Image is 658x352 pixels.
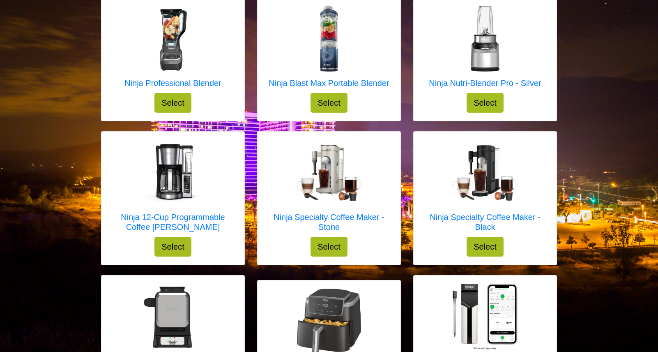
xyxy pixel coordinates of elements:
a: Ninja 12-Cup Programmable Coffee Brewer Ninja 12-Cup Programmable Coffee [PERSON_NAME] [110,140,236,237]
img: Ninja Wireless Thermometer - Black/Silver [452,284,518,350]
button: Select [467,237,504,257]
h5: Ninja Specialty Coffee Maker - Stone [266,212,392,232]
img: Ninja Nutri-Blender Pro - Silver [452,6,518,72]
img: Ninja Specialty Coffee Maker - Black [452,145,518,201]
button: Select [154,237,191,257]
button: Select [311,93,347,113]
img: Ninja Blast Max Portable Blender [296,6,362,72]
img: Ninja 12-Cup Programmable Coffee Brewer [140,140,206,206]
h5: Ninja Nutri-Blender Pro - Silver [429,78,541,88]
img: Ninja Specialty Coffee Maker - Stone [296,145,362,201]
h5: Ninja Blast Max Portable Blender [269,78,389,88]
button: Select [311,237,347,257]
h5: Ninja 12-Cup Programmable Coffee [PERSON_NAME] [110,212,236,232]
img: Ninja NeverStick PRO Belgian Waffle Maker [140,284,206,350]
h5: Ninja Professional Blender [124,78,221,88]
h5: Ninja Specialty Coffee Maker - Black [422,212,548,232]
button: Select [154,93,191,113]
img: Ninja Professional Blender [140,6,206,72]
a: Ninja Specialty Coffee Maker - Black Ninja Specialty Coffee Maker - Black [422,140,548,237]
a: Ninja Specialty Coffee Maker - Stone Ninja Specialty Coffee Maker - Stone [266,140,392,237]
a: Ninja Nutri-Blender Pro - Silver Ninja Nutri-Blender Pro - Silver [429,6,541,93]
a: Ninja Professional Blender Ninja Professional Blender [124,6,221,93]
a: Ninja Blast Max Portable Blender Ninja Blast Max Portable Blender [269,6,389,93]
button: Select [467,93,504,113]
